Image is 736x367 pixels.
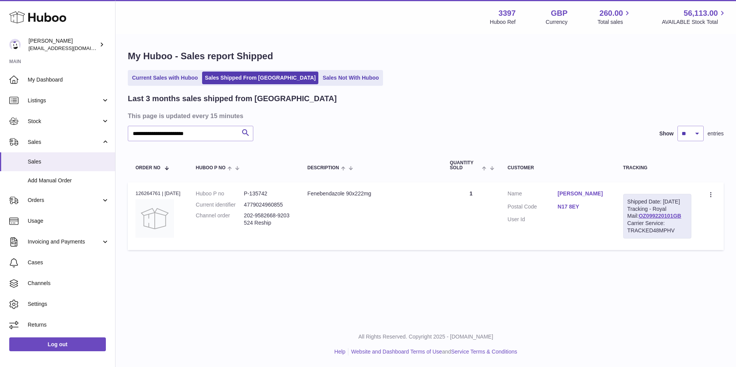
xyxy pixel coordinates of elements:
span: Total sales [597,18,632,26]
label: Show [659,130,674,137]
div: Shipped Date: [DATE] [627,198,687,205]
h1: My Huboo - Sales report Shipped [128,50,724,62]
span: 260.00 [599,8,623,18]
h2: Last 3 months sales shipped from [GEOGRAPHIC_DATA] [128,93,337,104]
a: N17 8EY [558,203,608,210]
a: [PERSON_NAME] [558,190,608,197]
span: 56,113.00 [684,8,718,18]
span: Usage [28,217,109,225]
div: Fenebendazole 90x222mg [308,190,435,197]
dt: Huboo P no [196,190,244,197]
a: Website and Dashboard Terms of Use [351,349,442,355]
a: Log out [9,337,106,351]
img: no-photo.jpg [135,199,174,238]
span: Orders [28,197,101,204]
dd: P-135742 [244,190,292,197]
dt: Name [508,190,558,199]
span: AVAILABLE Stock Total [662,18,727,26]
a: OZ099220101GB [639,213,681,219]
span: Stock [28,118,101,125]
span: Invoicing and Payments [28,238,101,245]
dt: User Id [508,216,558,223]
div: Tracking - Royal Mail: [623,194,691,239]
strong: 3397 [498,8,516,18]
h3: This page is updated every 15 minutes [128,112,722,120]
span: Channels [28,280,109,287]
a: 56,113.00 AVAILABLE Stock Total [662,8,727,26]
dt: Postal Code [508,203,558,212]
div: Huboo Ref [490,18,516,26]
dt: Channel order [196,212,244,227]
a: Service Terms & Conditions [451,349,517,355]
div: Currency [546,18,568,26]
a: 260.00 Total sales [597,8,632,26]
div: Carrier Service: TRACKED48MPHV [627,220,687,234]
dt: Current identifier [196,201,244,209]
a: Current Sales with Huboo [129,72,201,84]
span: [EMAIL_ADDRESS][DOMAIN_NAME] [28,45,113,51]
div: [PERSON_NAME] [28,37,98,52]
div: 126264761 | [DATE] [135,190,181,197]
li: and [348,348,517,355]
span: Sales [28,158,109,165]
span: Add Manual Order [28,177,109,184]
a: Help [335,349,346,355]
span: Cases [28,259,109,266]
span: My Dashboard [28,76,109,83]
span: Quantity Sold [450,160,480,170]
span: Huboo P no [196,165,226,170]
img: sales@canchema.com [9,39,21,50]
span: Sales [28,138,101,146]
a: Sales Shipped From [GEOGRAPHIC_DATA] [202,72,318,84]
span: entries [708,130,724,137]
strong: GBP [551,8,567,18]
p: All Rights Reserved. Copyright 2025 - [DOMAIN_NAME] [122,333,730,340]
div: Tracking [623,165,691,170]
span: Description [308,165,339,170]
dd: 202-9582668-9203524 Reship [244,212,292,227]
span: Settings [28,300,109,308]
span: Returns [28,321,109,329]
div: Customer [508,165,608,170]
td: 1 [442,182,500,250]
span: Listings [28,97,101,104]
dd: 4779024960855 [244,201,292,209]
a: Sales Not With Huboo [320,72,381,84]
span: Order No [135,165,161,170]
